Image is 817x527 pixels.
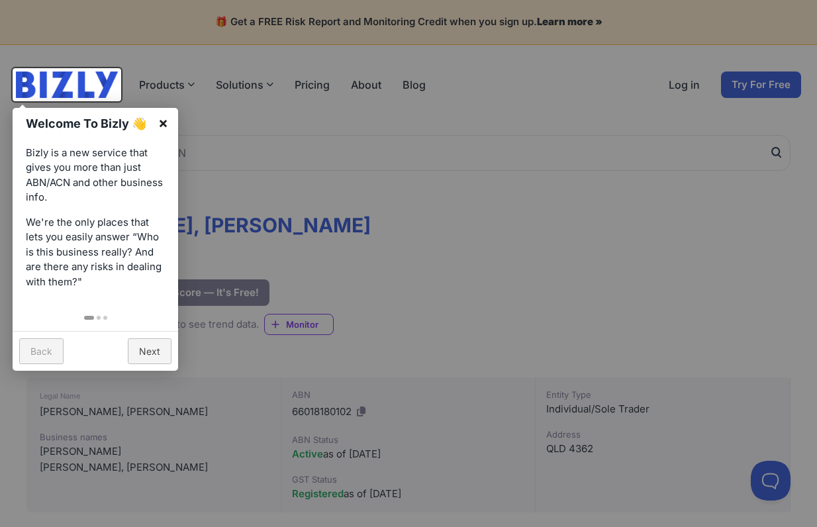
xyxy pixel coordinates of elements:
a: Next [128,338,171,364]
a: × [148,108,178,138]
h1: Welcome To Bizly 👋 [26,115,151,132]
p: Bizly is a new service that gives you more than just ABN/ACN and other business info. [26,146,165,205]
p: We're the only places that lets you easily answer “Who is this business really? And are there any... [26,215,165,290]
a: Back [19,338,64,364]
